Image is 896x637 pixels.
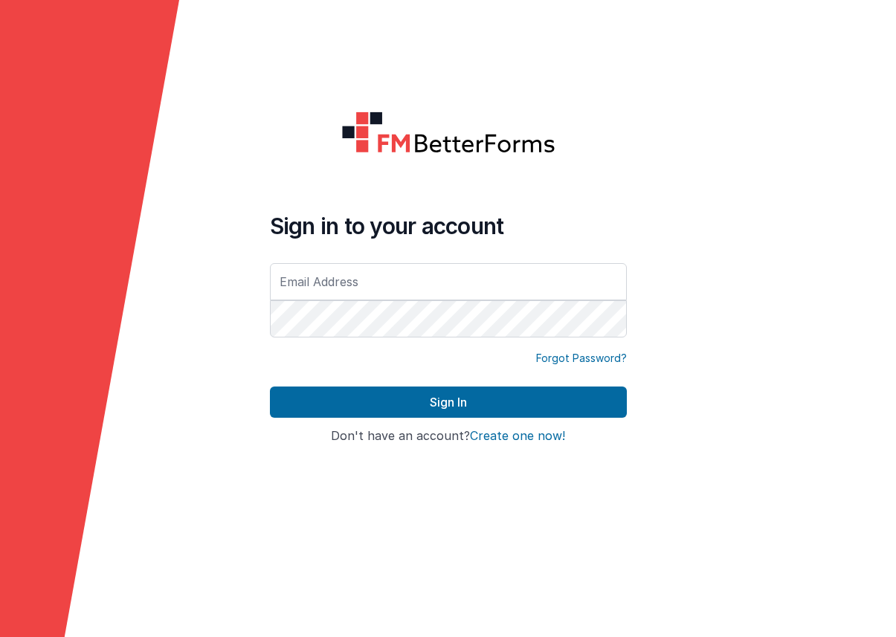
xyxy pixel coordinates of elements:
[270,430,627,443] h4: Don't have an account?
[270,263,627,300] input: Email Address
[270,213,627,239] h4: Sign in to your account
[270,387,627,418] button: Sign In
[536,351,627,366] a: Forgot Password?
[470,430,565,443] button: Create one now!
